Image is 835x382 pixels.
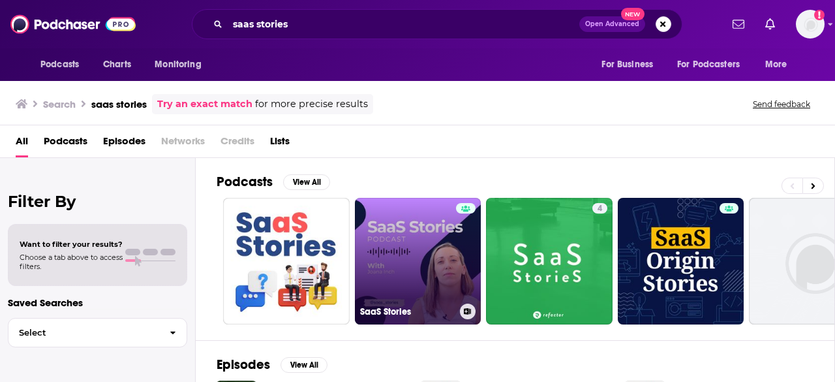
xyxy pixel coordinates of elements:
[217,357,327,373] a: EpisodesView All
[669,52,759,77] button: open menu
[360,306,455,317] h3: SaaS Stories
[796,10,825,39] button: Show profile menu
[145,52,218,77] button: open menu
[16,131,28,157] a: All
[760,13,780,35] a: Show notifications dropdown
[91,98,147,110] h3: saas stories
[155,56,201,74] span: Monitoring
[727,13,750,35] a: Show notifications dropdown
[217,174,273,190] h2: Podcasts
[103,56,131,74] span: Charts
[765,56,787,74] span: More
[220,131,254,157] span: Credits
[621,8,645,20] span: New
[43,98,76,110] h3: Search
[161,131,205,157] span: Networks
[601,56,653,74] span: For Business
[10,12,136,37] img: Podchaser - Follow, Share and Rate Podcasts
[8,192,187,211] h2: Filter By
[355,198,481,325] a: SaaS Stories
[20,253,123,271] span: Choose a tab above to access filters.
[157,97,252,112] a: Try an exact match
[796,10,825,39] img: User Profile
[192,9,682,39] div: Search podcasts, credits, & more...
[283,174,330,190] button: View All
[585,21,639,27] span: Open Advanced
[8,328,159,337] span: Select
[281,357,327,373] button: View All
[31,52,96,77] button: open menu
[592,52,669,77] button: open menu
[677,56,740,74] span: For Podcasters
[8,296,187,309] p: Saved Searches
[796,10,825,39] span: Logged in as MattieVG
[103,131,145,157] a: Episodes
[486,198,613,325] a: 4
[228,14,579,35] input: Search podcasts, credits, & more...
[44,131,87,157] a: Podcasts
[749,99,814,110] button: Send feedback
[814,10,825,20] svg: Add a profile image
[217,174,330,190] a: PodcastsView All
[95,52,139,77] a: Charts
[217,357,270,373] h2: Episodes
[592,203,607,214] a: 4
[598,202,602,215] span: 4
[40,56,79,74] span: Podcasts
[756,52,804,77] button: open menu
[255,97,368,112] span: for more precise results
[8,318,187,347] button: Select
[270,131,290,157] a: Lists
[20,240,123,249] span: Want to filter your results?
[579,16,645,32] button: Open AdvancedNew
